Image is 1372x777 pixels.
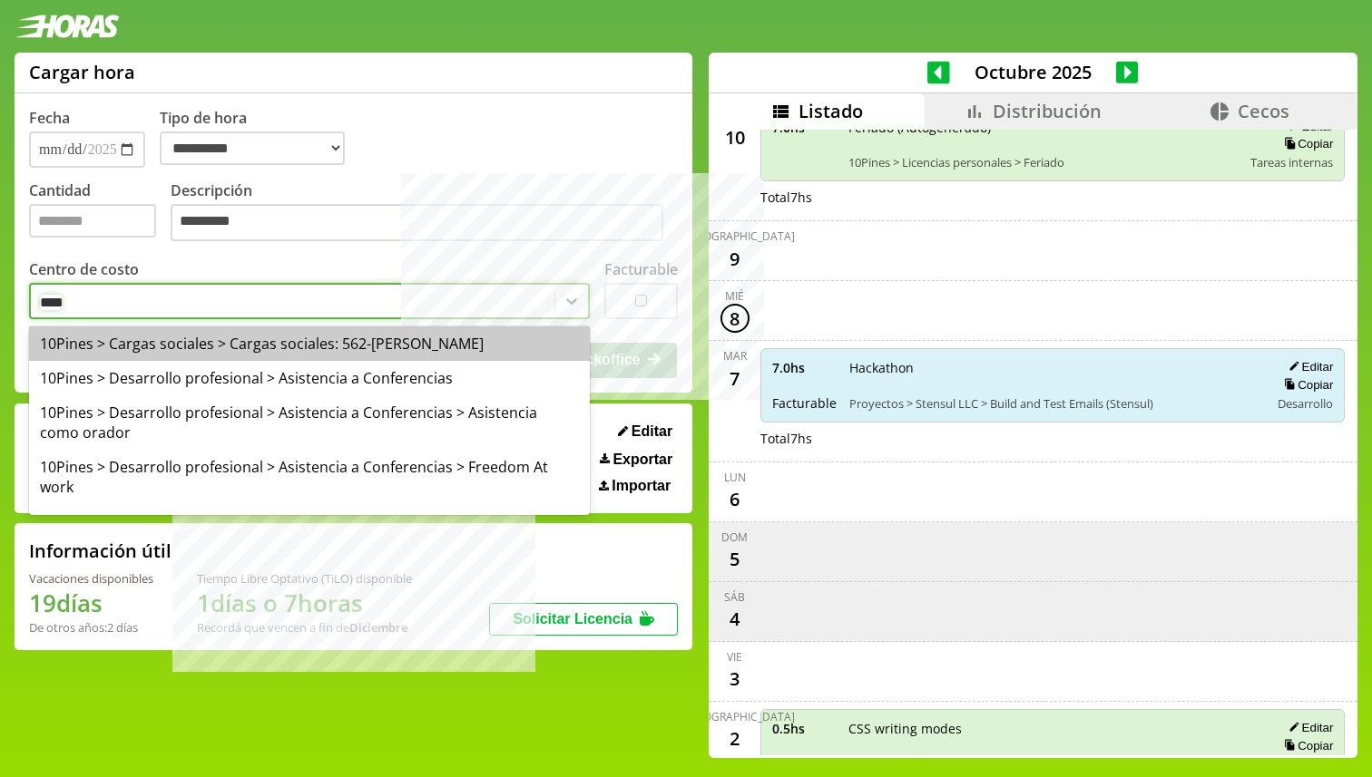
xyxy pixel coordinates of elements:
img: logotipo [15,15,120,38]
label: Centro de costo [29,259,139,279]
span: Octubre 2025 [950,60,1116,84]
button: Copiar [1279,377,1333,393]
div: 10Pines > Desarrollo profesional > Asistencia a Conferencias > Freedom At work [29,450,590,504]
span: Desarrollo [1278,395,1333,412]
h1: 1 días o 7 horas [197,587,412,619]
div: 6 [720,485,750,514]
h1: 19 días [29,587,153,619]
span: Proyectos > Stensul LLC > Build and Test Emails (Stensul) [849,395,1258,412]
button: Editar [1283,359,1333,374]
span: 7.0 hs [772,359,837,376]
span: 10Pines > Licencias personales > Feriado [848,154,1239,170]
button: Copiar [1279,136,1333,151]
input: Cantidad [29,204,156,238]
div: 10Pines > Desarrollo profesional > Asistencia a Conferencias > Asistencia como orador [29,395,590,450]
select: Tipo de hora [160,131,345,165]
span: Solicitar Licencia [513,611,632,626]
div: Recordá que vencen a fin de [197,619,412,636]
div: Vacaciones disponibles [29,570,153,587]
span: Exportar [612,452,672,468]
span: 0.5 hs [772,720,836,737]
span: Hackathon [849,359,1258,376]
label: Cantidad [29,180,171,247]
span: Importar [612,478,671,494]
textarea: Descripción [171,204,663,242]
button: Copiar [1279,738,1333,753]
span: CSS writing modes [848,720,1258,737]
div: Tiempo Libre Optativo (TiLO) disponible [197,570,412,587]
span: Tareas internas [1250,154,1333,170]
div: Total 7 hs [760,430,1346,447]
h2: Información útil [29,539,171,563]
button: Solicitar Licencia [489,603,678,636]
div: 10Pines > Desarrollo profesional > Asistencia a Conferencias [29,361,590,395]
div: [DEMOGRAPHIC_DATA] [675,228,795,244]
div: 2 [720,724,750,753]
span: Editar [632,423,672,440]
div: 10 [720,123,750,152]
div: 10Pines > Desarrollo profesional > Asistencia a Conferencias > IA Day 2025 [29,504,590,539]
div: sáb [724,589,745,605]
label: Tipo de hora [160,108,359,168]
div: lun [724,470,746,485]
div: 10Pines > Cargas sociales > Cargas sociales: 562-[PERSON_NAME] [29,326,590,361]
span: Listado [799,99,863,123]
button: Exportar [594,451,678,469]
button: Editar [1283,720,1333,735]
button: Editar [612,422,678,441]
div: vie [727,649,742,665]
div: 3 [720,665,750,694]
label: Descripción [171,180,678,247]
div: 7 [720,364,750,393]
span: Facturable [772,394,837,412]
div: 9 [720,244,750,273]
h1: Cargar hora [29,60,135,84]
span: Distribución [993,99,1102,123]
span: Cecos [1238,99,1289,123]
div: Total 7 hs [760,189,1346,206]
div: 8 [720,304,750,333]
div: 4 [720,605,750,634]
div: mié [725,288,744,304]
div: scrollable content [709,130,1357,755]
div: [DEMOGRAPHIC_DATA] [675,709,795,724]
label: Facturable [604,259,678,279]
label: Fecha [29,108,70,128]
div: 5 [720,545,750,574]
div: De otros años: 2 días [29,619,153,636]
div: mar [723,348,747,364]
div: dom [721,529,748,545]
b: Diciembre [349,619,407,636]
